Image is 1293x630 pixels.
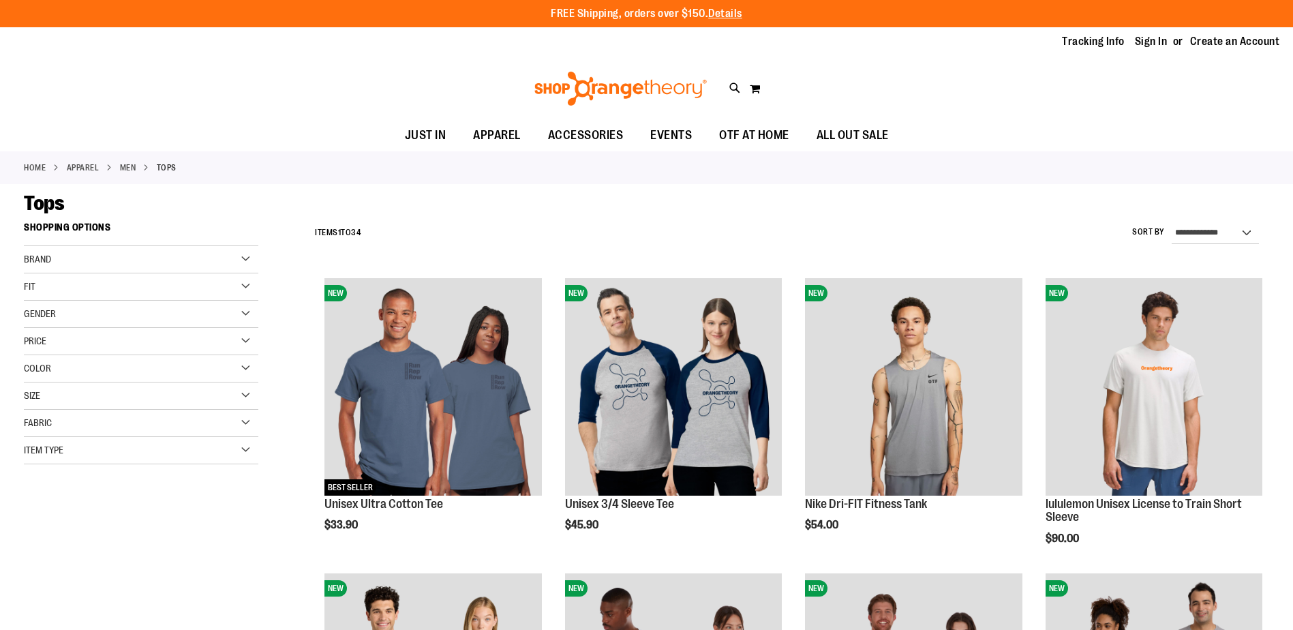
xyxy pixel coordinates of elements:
[1062,34,1125,49] a: Tracking Info
[805,519,840,531] span: $54.00
[1046,532,1081,545] span: $90.00
[351,228,361,237] span: 34
[24,162,46,174] a: Home
[324,497,443,511] a: Unisex Ultra Cotton Tee
[24,445,63,455] span: Item Type
[24,335,46,346] span: Price
[120,162,136,174] a: MEN
[565,580,588,597] span: NEW
[565,285,588,301] span: NEW
[24,417,52,428] span: Fabric
[817,120,889,151] span: ALL OUT SALE
[24,390,40,401] span: Size
[798,271,1029,566] div: product
[548,120,624,151] span: ACCESSORIES
[324,580,347,597] span: NEW
[708,7,742,20] a: Details
[24,254,51,265] span: Brand
[551,6,742,22] p: FREE Shipping, orders over $150.
[24,192,64,215] span: Tops
[324,278,541,495] img: Unisex Ultra Cotton Tee
[1039,271,1269,580] div: product
[1046,285,1068,301] span: NEW
[1046,278,1262,495] img: lululemon Unisex License to Train Short Sleeve
[338,228,341,237] span: 1
[24,215,258,246] strong: Shopping Options
[318,271,548,566] div: product
[565,278,782,497] a: Unisex 3/4 Sleeve TeeNEW
[805,278,1022,497] a: Nike Dri-FIT Fitness TankNEW
[24,363,51,374] span: Color
[473,120,521,151] span: APPAREL
[324,519,360,531] span: $33.90
[650,120,692,151] span: EVENTS
[1132,226,1165,238] label: Sort By
[324,278,541,497] a: Unisex Ultra Cotton TeeNEWBEST SELLER
[324,285,347,301] span: NEW
[157,162,177,174] strong: Tops
[532,72,709,106] img: Shop Orangetheory
[67,162,100,174] a: APPAREL
[405,120,446,151] span: JUST IN
[805,278,1022,495] img: Nike Dri-FIT Fitness Tank
[1046,278,1262,497] a: lululemon Unisex License to Train Short SleeveNEW
[719,120,789,151] span: OTF AT HOME
[805,497,927,511] a: Nike Dri-FIT Fitness Tank
[558,271,789,566] div: product
[805,580,827,597] span: NEW
[324,479,376,496] span: BEST SELLER
[805,285,827,301] span: NEW
[565,519,600,531] span: $45.90
[1190,34,1280,49] a: Create an Account
[24,308,56,319] span: Gender
[1046,580,1068,597] span: NEW
[315,222,361,243] h2: Items to
[565,497,674,511] a: Unisex 3/4 Sleeve Tee
[1135,34,1168,49] a: Sign In
[565,278,782,495] img: Unisex 3/4 Sleeve Tee
[1046,497,1242,524] a: lululemon Unisex License to Train Short Sleeve
[24,281,35,292] span: Fit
